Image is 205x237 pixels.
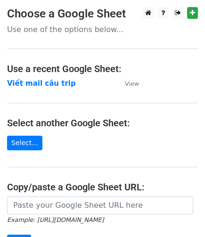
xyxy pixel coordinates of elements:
[7,196,193,214] input: Paste your Google Sheet URL here
[7,216,104,223] small: Example: [URL][DOMAIN_NAME]
[7,117,198,129] h4: Select another Google Sheet:
[7,181,198,193] h4: Copy/paste a Google Sheet URL:
[7,63,198,74] h4: Use a recent Google Sheet:
[7,136,42,150] a: Select...
[7,25,198,34] p: Use one of the options below...
[7,79,76,88] a: Viết mail câu trip
[115,79,139,88] a: View
[7,7,198,21] h3: Choose a Google Sheet
[125,80,139,87] small: View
